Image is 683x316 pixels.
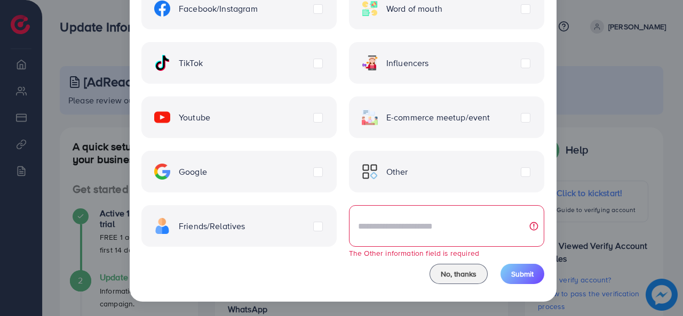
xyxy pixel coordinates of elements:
[349,248,479,258] small: The Other information field is required
[179,166,207,178] span: Google
[386,111,490,124] span: E-commerce meetup/event
[179,57,203,69] span: TikTok
[430,264,488,284] button: No, thanks
[154,1,170,17] img: ic-facebook.134605ef.svg
[179,220,245,232] span: Friends/Relatives
[154,109,170,125] img: ic-youtube.715a0ca2.svg
[179,111,210,124] span: Youtube
[362,109,378,125] img: ic-ecommerce.d1fa3848.svg
[362,55,378,71] img: ic-influencers.a620ad43.svg
[511,269,534,279] span: Submit
[154,55,170,71] img: ic-tiktok.4b20a09a.svg
[154,164,170,180] img: ic-google.5bdd9b68.svg
[386,57,429,69] span: Influencers
[154,218,170,234] img: ic-freind.8e9a9d08.svg
[179,3,258,15] span: Facebook/Instagram
[501,264,544,284] button: Submit
[362,1,378,17] img: ic-word-of-mouth.a439123d.svg
[441,269,476,279] span: No, thanks
[386,166,408,178] span: Other
[362,164,378,180] img: ic-other.99c3e012.svg
[386,3,442,15] span: Word of mouth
